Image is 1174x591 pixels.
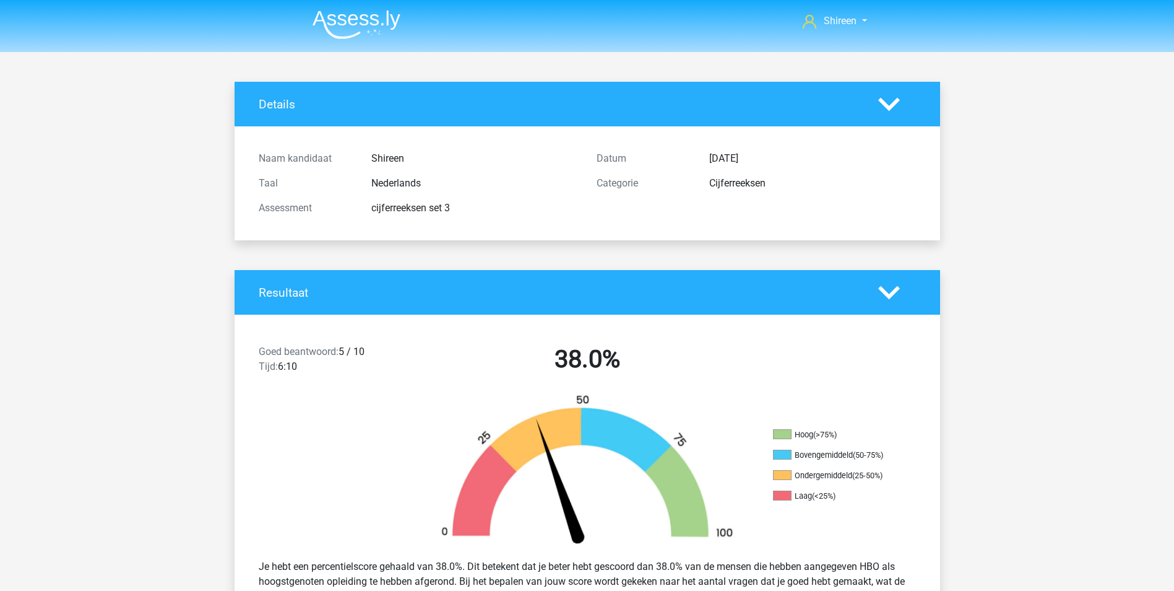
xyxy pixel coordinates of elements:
[812,491,835,501] div: (<25%)
[259,361,278,372] span: Tijd:
[852,471,883,480] div: (25-50%)
[362,201,587,216] div: cijferreeksen set 3
[249,151,362,166] div: Naam kandidaat
[853,450,883,460] div: (50-75%)
[773,491,897,502] li: Laag
[587,151,700,166] div: Datum
[259,346,339,357] span: Goed beantwoord:
[700,151,925,166] div: [DATE]
[420,394,754,549] img: 38.c81ac9a22bb6.png
[428,344,747,374] h2: 38.0%
[700,176,925,191] div: Cijferreeksen
[798,14,871,28] a: Shireen
[773,470,897,481] li: Ondergemiddeld
[249,176,362,191] div: Taal
[313,10,400,39] img: Assessly
[362,176,587,191] div: Nederlands
[259,286,860,300] h4: Resultaat
[773,429,897,440] li: Hoog
[249,344,418,379] div: 5 / 10 6:10
[813,430,837,439] div: (>75%)
[362,151,587,166] div: Shireen
[824,15,857,27] span: Shireen
[773,450,897,461] li: Bovengemiddeld
[587,176,700,191] div: Categorie
[259,97,860,112] h4: Details
[249,201,362,216] div: Assessment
